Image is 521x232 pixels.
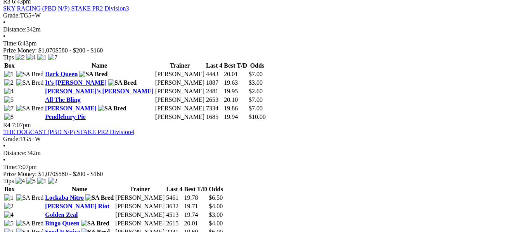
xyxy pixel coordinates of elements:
[155,79,205,87] td: [PERSON_NAME]
[55,171,103,177] span: $580 - $200 - $160
[4,220,14,227] img: 5
[155,70,205,78] td: [PERSON_NAME]
[45,71,78,77] a: Dark Queen
[206,105,223,112] td: 7334
[208,185,223,193] th: Odds
[3,157,5,163] span: •
[3,164,518,171] div: 7:07pm
[206,87,223,95] td: 2481
[183,194,208,202] td: 19.78
[115,194,165,202] td: [PERSON_NAME]
[81,220,109,227] img: SA Bred
[166,202,183,210] td: 3632
[4,62,15,69] span: Box
[249,96,263,103] span: $7.00
[223,70,248,78] td: 20.01
[223,87,248,95] td: 19.95
[115,185,165,193] th: Trainer
[209,203,223,209] span: $4.00
[26,54,36,61] img: 4
[3,136,20,142] span: Grade:
[48,178,57,185] img: 2
[183,211,208,219] td: 19.74
[223,113,248,121] td: 19.94
[45,220,79,227] a: Bingo Queen
[16,71,44,78] img: SA Bred
[166,185,183,193] th: Last 4
[45,211,78,218] a: Golden Zeal
[45,203,109,209] a: [PERSON_NAME] Riot
[4,71,14,78] img: 1
[223,79,248,87] td: 19.63
[45,194,84,201] a: Lockaba Nitro
[4,79,14,86] img: 2
[249,113,266,120] span: $10.00
[16,54,25,61] img: 2
[206,62,223,70] th: Last 4
[183,220,208,227] td: 20.01
[115,202,165,210] td: [PERSON_NAME]
[3,12,518,19] div: TG5+W
[3,164,18,170] span: Time:
[16,178,25,185] img: 4
[249,105,263,112] span: $7.00
[85,194,114,201] img: SA Bred
[4,105,14,112] img: 7
[166,194,183,202] td: 5461
[223,62,248,70] th: Best T/D
[3,5,129,12] a: SKY RACING (PBD N/P) STAKE PR2 Division3
[37,178,47,185] img: 1
[3,26,518,33] div: 342m
[166,220,183,227] td: 2615
[16,79,44,86] img: SA Bred
[4,88,14,95] img: 4
[223,96,248,104] td: 20.10
[248,62,266,70] th: Odds
[3,54,14,61] span: Tips
[3,12,20,19] span: Grade:
[155,96,205,104] td: [PERSON_NAME]
[79,71,107,78] img: SA Bred
[206,113,223,121] td: 1685
[209,220,223,227] span: $4.00
[206,79,223,87] td: 1887
[206,96,223,104] td: 2653
[108,79,137,86] img: SA Bred
[3,136,518,143] div: TG5+W
[3,171,518,178] div: Prize Money: $1,070
[16,220,44,227] img: SA Bred
[98,105,126,112] img: SA Bred
[16,105,44,112] img: SA Bred
[155,113,205,121] td: [PERSON_NAME]
[3,178,14,184] span: Tips
[155,105,205,112] td: [PERSON_NAME]
[155,62,205,70] th: Trainer
[223,105,248,112] td: 19.86
[3,26,26,33] span: Distance:
[4,186,15,192] span: Box
[249,71,263,77] span: $7.00
[166,211,183,219] td: 4513
[26,178,36,185] img: 5
[45,105,96,112] a: [PERSON_NAME]
[209,211,223,218] span: $3.00
[3,143,5,149] span: •
[3,150,26,156] span: Distance:
[4,113,14,120] img: 8
[45,88,154,94] a: [PERSON_NAME]'s [PERSON_NAME]
[16,194,44,201] img: SA Bred
[55,47,103,54] span: $580 - $200 - $160
[45,62,154,70] th: Name
[45,96,80,103] a: All The Bling
[45,79,107,86] a: It's [PERSON_NAME]
[45,185,114,193] th: Name
[115,211,165,219] td: [PERSON_NAME]
[183,202,208,210] td: 19.71
[48,54,57,61] img: 7
[3,150,518,157] div: 342m
[3,40,18,47] span: Time:
[37,54,47,61] img: 1
[4,203,14,210] img: 2
[183,185,208,193] th: Best T/D
[209,194,223,201] span: $6.50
